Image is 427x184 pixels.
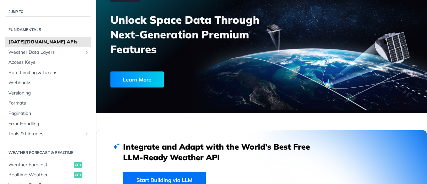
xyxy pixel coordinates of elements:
[5,109,91,119] a: Pagination
[110,12,269,56] h3: Unlock Space Data Through Next-Generation Premium Features
[5,78,91,88] a: Webhooks
[5,47,91,57] a: Weather Data LayersShow subpages for Weather Data Layers
[5,27,91,33] h2: Fundamentals
[8,69,89,76] span: Rate Limiting & Tokens
[8,110,89,117] span: Pagination
[8,172,72,178] span: Realtime Weather
[8,59,89,66] span: Access Keys
[84,50,89,55] button: Show subpages for Weather Data Layers
[5,160,91,170] a: Weather Forecastget
[5,57,91,67] a: Access Keys
[8,90,89,97] span: Versioning
[8,100,89,107] span: Formats
[5,119,91,129] a: Error Handling
[8,79,89,86] span: Webhooks
[5,98,91,108] a: Formats
[5,37,91,47] a: [DATE][DOMAIN_NAME] APIs
[5,150,91,156] h2: Weather Forecast & realtime
[74,172,82,178] span: get
[8,121,89,127] span: Error Handling
[110,71,164,87] div: Learn More
[74,162,82,168] span: get
[5,88,91,98] a: Versioning
[5,7,91,17] button: JUMP TO
[5,68,91,78] a: Rate Limiting & Tokens
[8,131,82,137] span: Tools & Libraries
[123,141,320,163] h2: Integrate and Adapt with the World’s Best Free LLM-Ready Weather API
[84,131,89,137] button: Show subpages for Tools & Libraries
[5,129,91,139] a: Tools & LibrariesShow subpages for Tools & Libraries
[8,39,89,45] span: [DATE][DOMAIN_NAME] APIs
[5,170,91,180] a: Realtime Weatherget
[8,49,82,56] span: Weather Data Layers
[110,71,237,87] a: Learn More
[8,162,72,168] span: Weather Forecast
